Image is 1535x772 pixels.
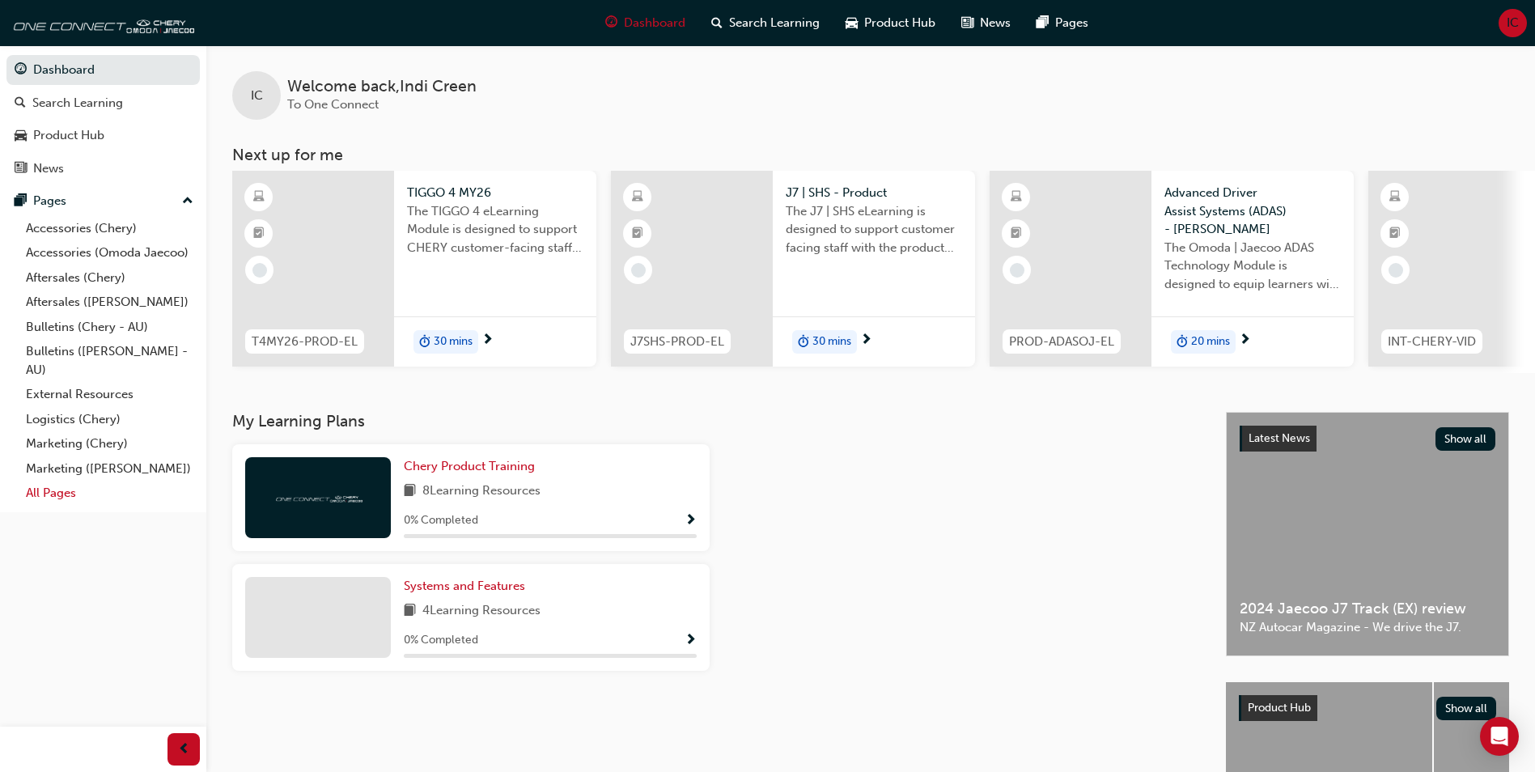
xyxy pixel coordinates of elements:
[611,171,975,367] a: J7SHS-PROD-ELJ7 | SHS - ProductThe J7 | SHS eLearning is designed to support customer facing staf...
[1191,333,1230,351] span: 20 mins
[253,223,265,244] span: booktick-icon
[422,481,541,502] span: 8 Learning Resources
[1240,618,1495,637] span: NZ Autocar Magazine - We drive the J7.
[182,191,193,212] span: up-icon
[19,407,200,432] a: Logistics (Chery)
[481,333,494,348] span: next-icon
[1248,701,1311,715] span: Product Hub
[6,88,200,118] a: Search Learning
[287,97,379,112] span: To One Connect
[1388,333,1476,351] span: INT-CHERY-VID
[19,481,200,506] a: All Pages
[407,202,583,257] span: The TIGGO 4 eLearning Module is designed to support CHERY customer-facing staff with the product ...
[19,315,200,340] a: Bulletins (Chery - AU)
[630,333,724,351] span: J7SHS-PROD-EL
[1436,697,1497,720] button: Show all
[404,457,541,476] a: Chery Product Training
[19,290,200,315] a: Aftersales ([PERSON_NAME])
[812,333,851,351] span: 30 mins
[1177,332,1188,353] span: duration-icon
[1240,600,1495,618] span: 2024 Jaecoo J7 Track (EX) review
[1389,187,1401,208] span: learningResourceType_ELEARNING-icon
[19,339,200,382] a: Bulletins ([PERSON_NAME] - AU)
[698,6,833,40] a: search-iconSearch Learning
[178,740,190,760] span: prev-icon
[1010,263,1024,278] span: learningRecordVerb_NONE-icon
[253,187,265,208] span: learningResourceType_ELEARNING-icon
[685,514,697,528] span: Show Progress
[6,186,200,216] button: Pages
[1011,187,1022,208] span: learningResourceType_ELEARNING-icon
[1239,695,1496,721] a: Product HubShow all
[434,333,473,351] span: 30 mins
[19,456,200,481] a: Marketing ([PERSON_NAME])
[33,192,66,210] div: Pages
[404,631,478,650] span: 0 % Completed
[1164,239,1341,294] span: The Omoda | Jaecoo ADAS Technology Module is designed to equip learners with essential knowledge ...
[8,6,194,39] img: oneconnect
[1011,223,1022,244] span: booktick-icon
[605,13,617,33] span: guage-icon
[206,146,1535,164] h3: Next up for me
[1240,426,1495,452] a: Latest NewsShow all
[251,87,263,105] span: IC
[19,216,200,241] a: Accessories (Chery)
[252,333,358,351] span: T4MY26-PROD-EL
[33,126,104,145] div: Product Hub
[407,184,583,202] span: TIGGO 4 MY26
[1249,431,1310,445] span: Latest News
[15,63,27,78] span: guage-icon
[685,630,697,651] button: Show Progress
[632,223,643,244] span: booktick-icon
[33,159,64,178] div: News
[1239,333,1251,348] span: next-icon
[6,154,200,184] a: News
[1480,717,1519,756] div: Open Intercom Messenger
[274,490,363,505] img: oneconnect
[422,601,541,621] span: 4 Learning Resources
[624,14,685,32] span: Dashboard
[19,431,200,456] a: Marketing (Chery)
[1024,6,1101,40] a: pages-iconPages
[6,55,200,85] a: Dashboard
[860,333,872,348] span: next-icon
[1037,13,1049,33] span: pages-icon
[404,511,478,530] span: 0 % Completed
[961,13,973,33] span: news-icon
[15,129,27,143] span: car-icon
[631,263,646,278] span: learningRecordVerb_NONE-icon
[6,121,200,151] a: Product Hub
[15,194,27,209] span: pages-icon
[232,412,1200,431] h3: My Learning Plans
[404,459,535,473] span: Chery Product Training
[15,96,26,111] span: search-icon
[786,184,962,202] span: J7 | SHS - Product
[404,579,525,593] span: Systems and Features
[1226,412,1509,656] a: Latest NewsShow all2024 Jaecoo J7 Track (EX) reviewNZ Autocar Magazine - We drive the J7.
[19,265,200,291] a: Aftersales (Chery)
[632,187,643,208] span: learningResourceType_ELEARNING-icon
[19,382,200,407] a: External Resources
[980,14,1011,32] span: News
[990,171,1354,367] a: PROD-ADASOJ-ELAdvanced Driver Assist Systems (ADAS) - [PERSON_NAME]The Omoda | Jaecoo ADAS Techno...
[287,78,477,96] span: Welcome back , Indi Creen
[404,577,532,596] a: Systems and Features
[864,14,935,32] span: Product Hub
[1507,14,1519,32] span: IC
[404,481,416,502] span: book-icon
[711,13,723,33] span: search-icon
[32,94,123,112] div: Search Learning
[404,601,416,621] span: book-icon
[6,52,200,186] button: DashboardSearch LearningProduct HubNews
[685,511,697,531] button: Show Progress
[1055,14,1088,32] span: Pages
[419,332,430,353] span: duration-icon
[948,6,1024,40] a: news-iconNews
[15,162,27,176] span: news-icon
[846,13,858,33] span: car-icon
[232,171,596,367] a: T4MY26-PROD-ELTIGGO 4 MY26The TIGGO 4 eLearning Module is designed to support CHERY customer-faci...
[1389,223,1401,244] span: booktick-icon
[1435,427,1496,451] button: Show all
